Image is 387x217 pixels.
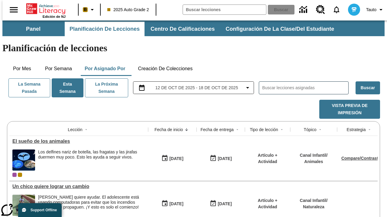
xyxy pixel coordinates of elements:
[146,22,220,36] button: Centro de calificaciones
[304,127,316,133] div: Tópico
[159,153,185,164] button: 10/15/25: Primer día en que estuvo disponible la lección
[26,2,66,18] div: Portada
[262,83,348,92] input: Buscar lecciones asignadas
[356,81,380,94] button: Buscar
[12,139,145,144] a: El sueño de los animales, Lecciones
[329,2,344,17] a: Notificaciones
[341,156,378,161] a: Compare/Contrast
[366,126,373,133] button: Sort
[107,7,149,13] span: 2025 Auto Grade 2
[200,127,234,133] div: Fecha de entrega
[43,15,66,18] span: Edición de NJ
[80,61,130,76] button: Por asignado por
[346,127,366,133] div: Estrategia
[366,7,376,13] span: Tauto
[169,155,183,162] div: [DATE]
[38,149,145,171] div: Los delfines nariz de botella, las fragatas y las jirafas duermen muy poco. Esto les ayuda a segu...
[312,2,329,18] a: Centro de recursos, Se abrirá en una pestaña nueva.
[348,4,360,16] img: avatar image
[26,3,66,15] a: Portada
[344,2,364,17] button: Escoja un nuevo avatar
[300,152,328,159] p: Canal Infantil /
[38,149,145,160] div: Los delfines nariz de botella, las fragatas y las jirafas duermen muy poco. Esto les ayuda a segu...
[12,173,17,177] div: OL 2025 Auto Grade 3
[183,5,266,14] input: Buscar campo
[38,195,145,216] div: Ryan Honary quiere ayudar. El adolescente está usando computadoras para evitar que los incendios ...
[300,159,328,165] p: Animales
[278,126,285,133] button: Sort
[250,127,278,133] div: Tipo de lección
[154,127,183,133] div: Fecha de inicio
[18,203,62,217] button: Support Offline
[296,2,312,18] a: Centro de información
[221,22,339,36] button: Configuración de la clase/del estudiante
[2,42,385,54] h1: Planificación de lecciones
[70,26,140,33] span: Planificación de lecciones
[40,61,77,76] button: Por semana
[83,126,90,133] button: Sort
[18,173,22,177] div: New 2025 class
[226,26,334,33] span: Configuración de la clase/del estudiante
[5,1,23,19] button: Abrir el menú lateral
[364,4,387,15] button: Perfil/Configuración
[183,126,190,133] button: Sort
[169,200,183,208] div: [DATE]
[2,22,340,36] div: Subbarra de navegación
[85,78,128,97] button: La próxima semana
[12,184,145,189] a: Un chico quiere lograr un cambio, Lecciones
[68,127,82,133] div: Lección
[133,61,197,76] button: Creación de colecciones
[218,155,232,162] div: [DATE]
[80,4,98,15] button: Boost El color de la clase es anaranjado claro. Cambiar el color de la clase.
[2,20,385,36] div: Subbarra de navegación
[300,204,328,210] p: Naturaleza
[248,197,287,210] p: Artículo + Actividad
[319,100,380,119] button: Vista previa de impresión
[3,22,63,36] button: Panel
[65,22,145,36] button: Planificación de lecciones
[244,84,251,91] svg: Collapse Date Range Filter
[208,198,234,209] button: 10/15/25: Último día en que podrá accederse la lección
[248,152,287,165] p: Artículo + Actividad
[31,208,57,212] span: Support Offline
[84,6,87,13] span: B
[26,26,41,33] span: Panel
[218,200,232,208] div: [DATE]
[234,126,241,133] button: Sort
[300,197,328,204] p: Canal Infantil /
[8,78,50,97] button: La semana pasada
[136,84,252,91] button: Seleccione el intervalo de fechas opción del menú
[12,139,145,144] div: El sueño de los animales
[12,184,145,189] div: Un chico quiere lograr un cambio
[155,85,238,91] span: 12 de oct de 2025 - 18 de oct de 2025
[38,195,145,210] div: [PERSON_NAME] quiere ayudar. El adolescente está usando computadoras para evitar que los incendio...
[159,198,185,209] button: 10/15/25: Primer día en que estuvo disponible la lección
[208,153,234,164] button: 10/15/25: Último día en que podrá accederse la lección
[7,61,37,76] button: Por mes
[12,149,35,171] img: Fotos de una fragata, dos delfines nariz de botella y una jirafa sobre un fondo de noche estrellada.
[12,195,35,216] img: Ryan Honary posa en cuclillas con unos dispositivos de detección de incendios
[317,126,324,133] button: Sort
[151,26,215,33] span: Centro de calificaciones
[52,78,83,97] button: Esta semana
